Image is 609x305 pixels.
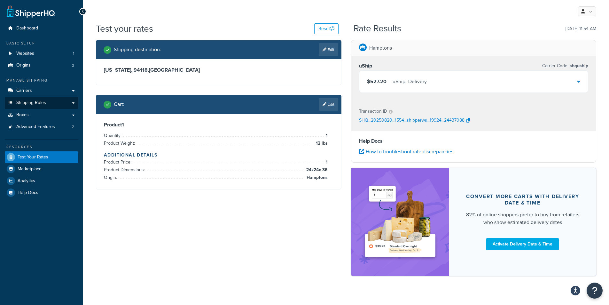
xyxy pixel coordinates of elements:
[319,43,338,56] a: Edit
[5,109,78,121] a: Boxes
[73,51,74,56] span: 1
[305,166,328,174] span: 24 x 24 x 36
[72,63,74,68] span: 2
[319,98,338,111] a: Edit
[16,124,55,130] span: Advanced Features
[314,140,328,147] span: 12 lbs
[361,177,440,266] img: feature-image-ddt-36eae7f7280da8017bfb280eaccd9c446f90b1fe08728e4019434db127062ab4.png
[305,174,328,181] span: Hamptons
[359,137,589,145] h4: Help Docs
[16,88,32,93] span: Carriers
[5,60,78,71] a: Origins2
[96,22,153,35] h1: Test your rates
[314,23,339,34] button: Reset
[5,85,78,97] a: Carriers
[359,63,372,69] h3: uShip
[16,51,34,56] span: Websites
[72,124,74,130] span: 2
[104,166,146,173] span: Product Dimensions:
[324,132,328,140] span: 1
[5,41,78,46] div: Basic Setup
[18,166,42,172] span: Marketplace
[16,26,38,31] span: Dashboard
[18,178,35,184] span: Analytics
[104,159,133,165] span: Product Price:
[354,24,401,34] h2: Rate Results
[5,78,78,83] div: Manage Shipping
[542,61,588,70] p: Carrier Code:
[5,48,78,60] li: Websites
[104,174,119,181] span: Origin:
[367,78,386,85] span: $527.20
[104,132,123,139] span: Quantity:
[359,116,465,125] p: SHQ_20250820_1554_shipperws_19924_24437088
[465,211,581,226] div: 82% of online shoppers prefer to buy from retailers who show estimated delivery dates
[5,22,78,34] a: Dashboard
[5,121,78,133] a: Advanced Features2
[393,77,427,86] div: uShip - Delivery
[104,67,333,73] h3: [US_STATE], 94118 , [GEOGRAPHIC_DATA]
[486,238,559,250] a: Activate Delivery Date & Time
[5,97,78,109] a: Shipping Rules
[16,112,29,118] span: Boxes
[359,148,453,155] a: How to troubleshoot rate discrepancies
[104,152,333,158] h4: Additional Details
[114,101,124,107] h2: Cart :
[104,140,137,147] span: Product Weight:
[5,48,78,60] a: Websites1
[587,283,603,299] button: Open Resource Center
[465,193,581,206] div: Convert more carts with delivery date & time
[324,158,328,166] span: 1
[16,100,46,106] span: Shipping Rules
[18,155,48,160] span: Test Your Rates
[104,122,333,128] h3: Product 1
[5,175,78,187] a: Analytics
[5,121,78,133] li: Advanced Features
[5,151,78,163] a: Test Your Rates
[18,190,38,196] span: Help Docs
[359,107,387,116] p: Transaction ID
[114,47,161,52] h2: Shipping destination :
[5,144,78,150] div: Resources
[5,60,78,71] li: Origins
[16,63,31,68] span: Origins
[568,62,588,69] span: shquship
[5,187,78,198] a: Help Docs
[5,163,78,175] a: Marketplace
[566,24,596,33] p: [DATE] 11:54 AM
[369,44,392,52] p: Hamptons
